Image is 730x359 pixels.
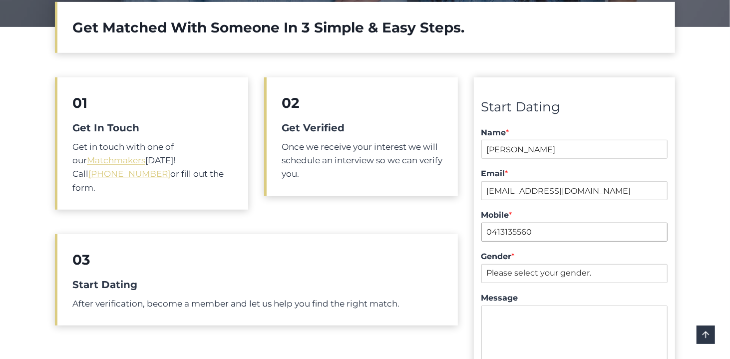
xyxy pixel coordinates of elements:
h5: Get Verified [282,120,442,135]
div: Start Dating [481,97,668,118]
p: Once we receive your interest we will schedule an interview so we can verify you. [282,140,442,181]
input: Mobile [481,223,668,242]
h2: 01 [72,92,233,113]
h2: 02 [282,92,442,113]
p: After verification, become a member and let us help you find the right match. [72,297,443,311]
h5: Get In Touch [72,120,233,135]
h2: Get Matched With Someone In 3 Simple & Easy Steps.​ [72,17,660,38]
a: Matchmakers [87,155,145,165]
h5: Start Dating [72,277,443,292]
a: Scroll to top [697,326,715,344]
label: Name [481,128,668,138]
p: Get in touch with one of our [DATE]! Call or fill out the form. [72,140,233,195]
label: Email [481,169,668,179]
label: Gender [481,252,668,262]
h2: 03 [72,249,443,270]
label: Message [481,293,668,304]
label: Mobile [481,210,668,221]
a: [PHONE_NUMBER] [88,169,170,179]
